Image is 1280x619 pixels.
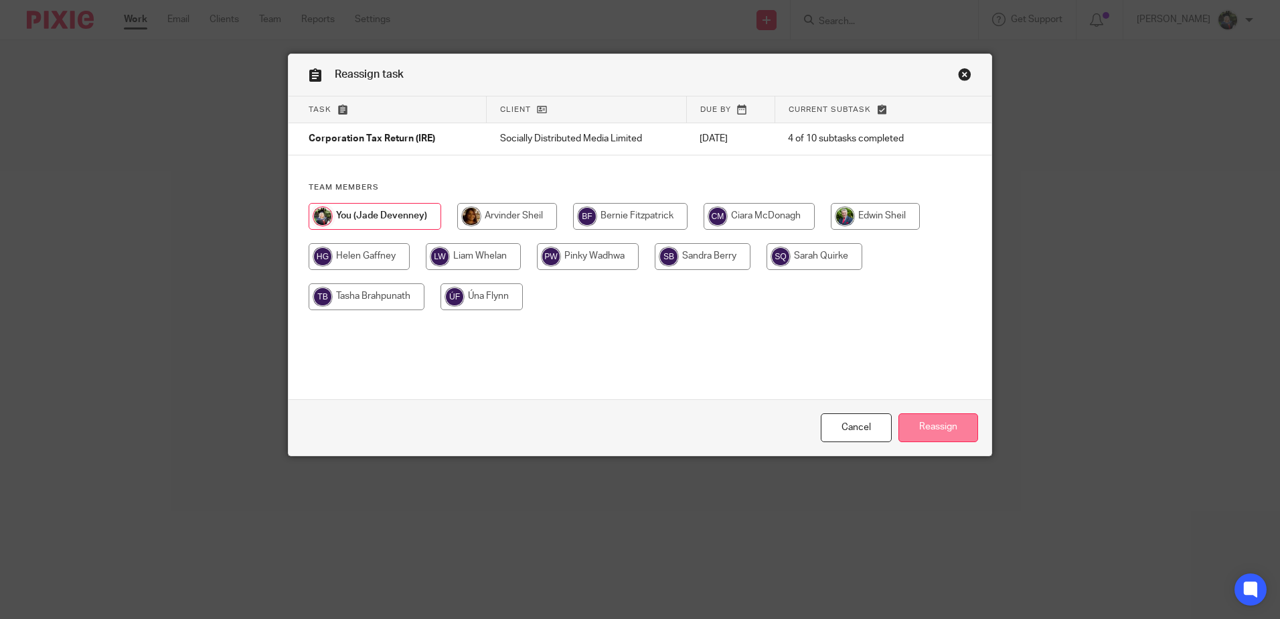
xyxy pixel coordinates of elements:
h4: Team members [309,182,971,193]
span: Due by [700,106,731,113]
span: Corporation Tax Return (IRE) [309,135,435,144]
p: Socially Distributed Media Limited [500,132,673,145]
a: Close this dialog window [958,68,971,86]
input: Reassign [898,413,978,442]
p: [DATE] [700,132,761,145]
a: Close this dialog window [821,413,892,442]
span: Reassign task [335,69,404,80]
span: Client [500,106,531,113]
span: Current subtask [789,106,871,113]
span: Task [309,106,331,113]
td: 4 of 10 subtasks completed [775,123,944,155]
